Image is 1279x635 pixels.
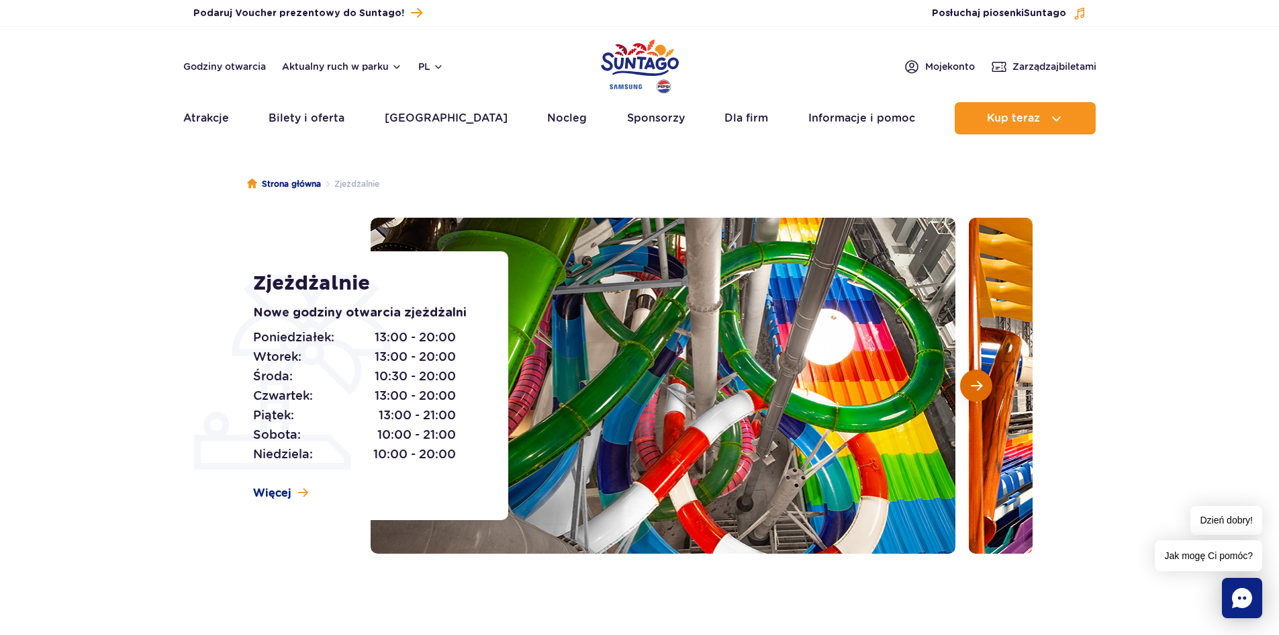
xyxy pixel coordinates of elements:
[253,328,334,347] span: Poniedziałek:
[253,347,301,366] span: Wtorek:
[724,102,768,134] a: Dla firm
[379,406,456,425] span: 13:00 - 21:00
[253,367,293,386] span: Środa:
[253,486,291,501] span: Więcej
[375,367,456,386] span: 10:30 - 20:00
[987,112,1040,124] span: Kup teraz
[282,61,402,72] button: Aktualny ruch w parku
[183,60,266,73] a: Godziny otwarcia
[253,445,313,464] span: Niedziela:
[925,60,975,73] span: Moje konto
[253,386,313,405] span: Czwartek:
[377,425,456,444] span: 10:00 - 21:00
[547,102,587,134] a: Nocleg
[808,102,915,134] a: Informacje i pomoc
[960,370,992,402] button: Następny slajd
[1024,9,1066,18] span: Suntago
[1190,506,1262,535] span: Dzień dobry!
[193,7,404,20] span: Podaruj Voucher prezentowy do Suntago!
[253,304,478,323] p: Nowe godziny otwarcia zjeżdżalni
[627,102,685,134] a: Sponsorzy
[375,328,456,347] span: 13:00 - 20:00
[955,102,1096,134] button: Kup teraz
[373,445,456,464] span: 10:00 - 20:00
[253,271,478,296] h1: Zjeżdżalnie
[253,406,294,425] span: Piątek:
[247,177,321,191] a: Strona główna
[375,347,456,366] span: 13:00 - 20:00
[991,58,1096,75] a: Zarządzajbiletami
[1012,60,1096,73] span: Zarządzaj biletami
[321,177,379,191] li: Zjeżdżalnie
[904,58,975,75] a: Mojekonto
[183,102,229,134] a: Atrakcje
[932,7,1086,20] button: Posłuchaj piosenkiSuntago
[269,102,344,134] a: Bilety i oferta
[601,34,679,95] a: Park of Poland
[253,425,301,444] span: Sobota:
[193,4,422,22] a: Podaruj Voucher prezentowy do Suntago!
[932,7,1066,20] span: Posłuchaj piosenki
[253,486,308,501] a: Więcej
[385,102,508,134] a: [GEOGRAPHIC_DATA]
[1155,540,1262,571] span: Jak mogę Ci pomóc?
[375,386,456,405] span: 13:00 - 20:00
[418,60,444,73] button: pl
[1222,578,1262,618] div: Chat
